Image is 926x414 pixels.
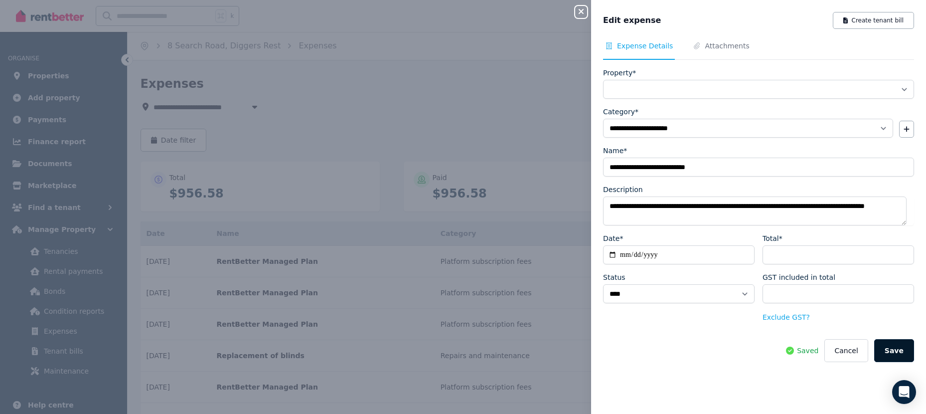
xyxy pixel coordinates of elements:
[617,41,673,51] span: Expense Details
[874,339,914,362] button: Save
[603,68,636,78] label: Property*
[603,272,625,282] label: Status
[603,14,661,26] span: Edit expense
[603,41,914,60] nav: Tabs
[763,233,782,243] label: Total*
[603,185,643,195] label: Description
[797,346,818,356] span: Saved
[603,146,627,156] label: Name*
[763,272,835,282] label: GST included in total
[892,380,916,404] div: Open Intercom Messenger
[603,233,623,243] label: Date*
[824,339,868,362] button: Cancel
[705,41,749,51] span: Attachments
[763,312,810,322] button: Exclude GST?
[833,12,914,29] button: Create tenant bill
[603,107,638,117] label: Category*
